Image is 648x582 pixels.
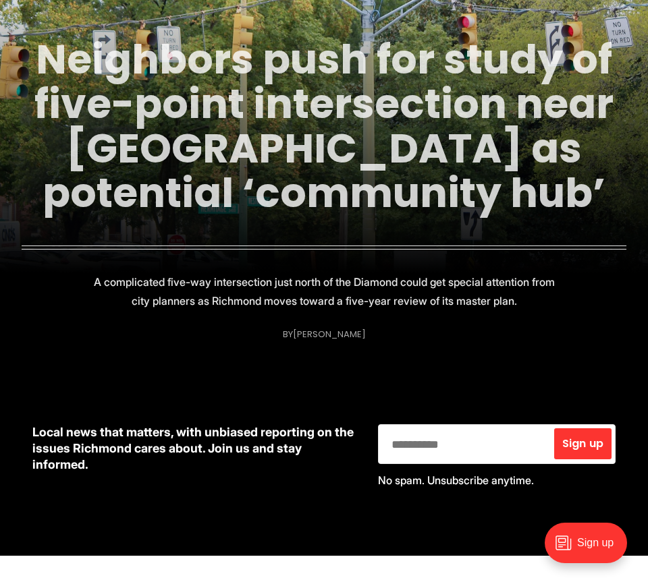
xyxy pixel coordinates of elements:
[562,438,603,449] span: Sign up
[283,329,366,339] div: By
[32,424,356,473] p: Local news that matters, with unbiased reporting on the issues Richmond cares about. Join us and ...
[554,428,612,459] button: Sign up
[533,516,648,582] iframe: portal-trigger
[378,473,534,487] span: No spam. Unsubscribe anytime.
[293,328,366,341] a: [PERSON_NAME]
